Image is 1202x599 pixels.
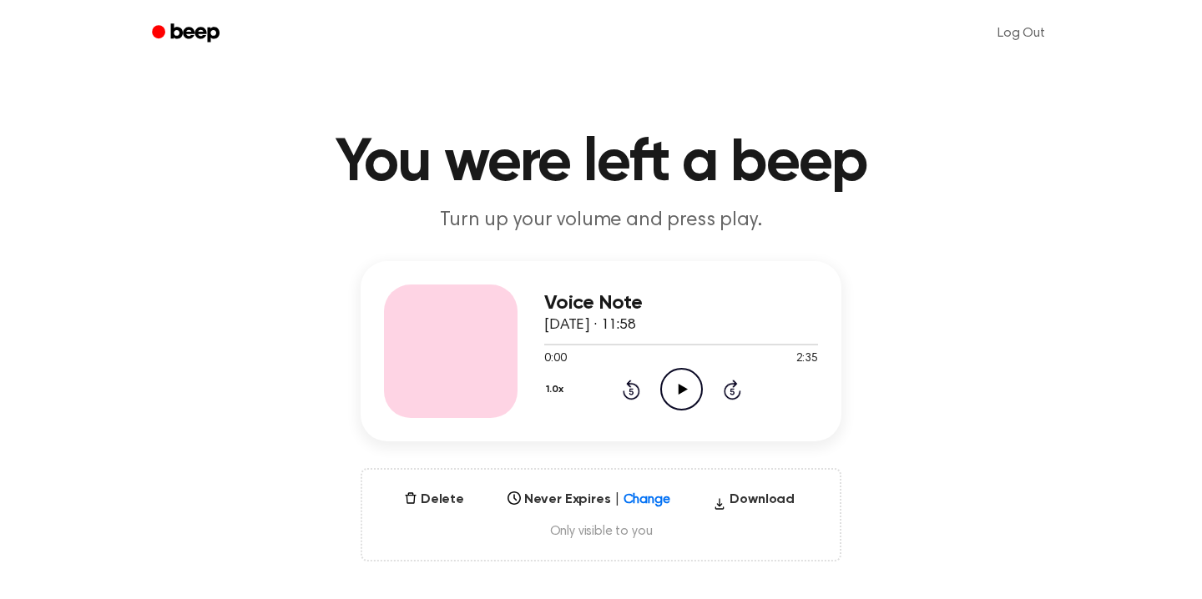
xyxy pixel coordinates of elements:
button: 1.0x [544,375,569,404]
span: [DATE] · 11:58 [544,318,636,333]
span: Only visible to you [382,523,820,540]
span: 0:00 [544,350,566,368]
h3: Voice Note [544,292,818,315]
a: Log Out [981,13,1062,53]
button: Download [706,490,801,516]
p: Turn up your volume and press play. [280,207,922,234]
a: Beep [140,18,235,50]
button: Delete [397,490,471,510]
h1: You were left a beep [174,133,1028,194]
span: 2:35 [796,350,818,368]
